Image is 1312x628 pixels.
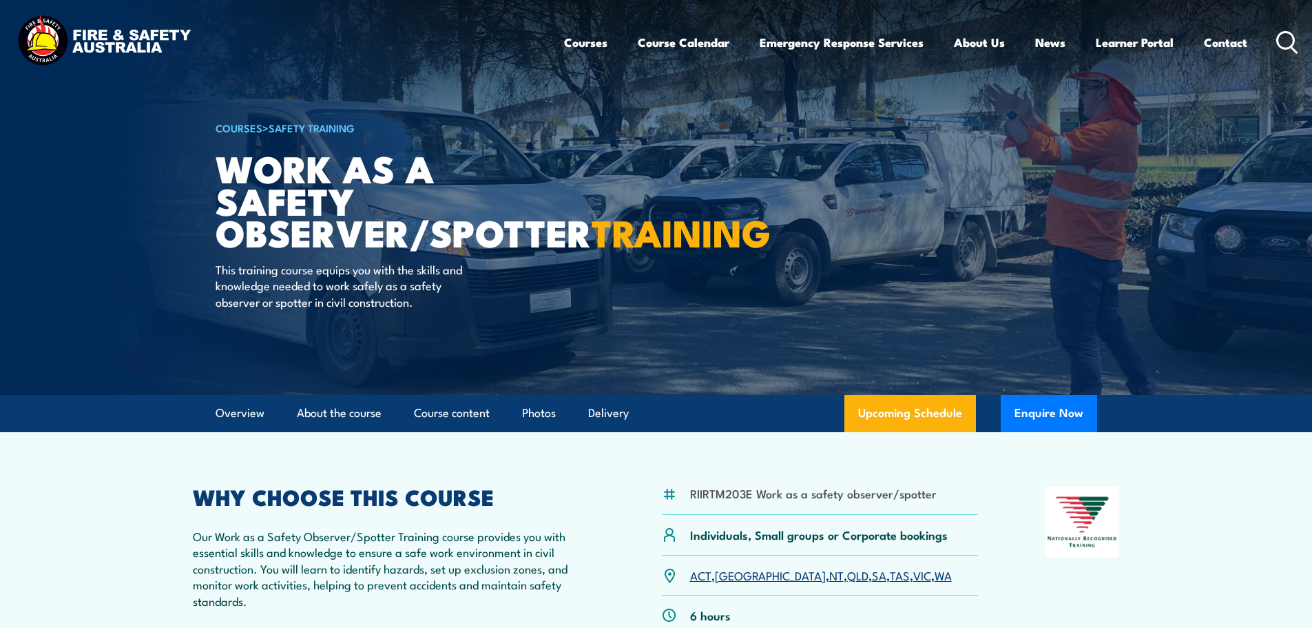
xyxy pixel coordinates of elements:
a: QLD [847,567,868,583]
a: WA [935,567,952,583]
p: , , , , , , , [690,567,952,583]
a: Upcoming Schedule [844,395,976,432]
a: News [1035,24,1065,61]
a: Delivery [588,395,629,432]
a: [GEOGRAPHIC_DATA] [715,567,826,583]
h6: > [216,119,556,136]
a: Safety Training [269,120,355,135]
a: SA [872,567,886,583]
p: Our Work as a Safety Observer/Spotter Training course provides you with essential skills and know... [193,528,595,609]
h2: WHY CHOOSE THIS COURSE [193,487,595,506]
a: VIC [913,567,931,583]
a: Courses [564,24,607,61]
img: Nationally Recognised Training logo. [1045,487,1120,557]
button: Enquire Now [1001,395,1097,432]
p: 6 hours [690,607,731,623]
a: Course Calendar [638,24,729,61]
a: Emergency Response Services [760,24,924,61]
li: RIIRTM203E Work as a safety observer/spotter [690,485,937,501]
a: Contact [1204,24,1247,61]
a: Photos [522,395,556,432]
a: NT [829,567,844,583]
p: This training course equips you with the skills and knowledge needed to work safely as a safety o... [216,261,467,310]
a: About Us [954,24,1005,61]
strong: TRAINING [592,203,771,260]
a: ACT [690,567,711,583]
a: COURSES [216,120,262,135]
a: Course content [414,395,490,432]
a: About the course [297,395,382,432]
a: Learner Portal [1096,24,1174,61]
h1: Work as a Safety Observer/Spotter [216,152,556,248]
a: Overview [216,395,264,432]
a: TAS [890,567,910,583]
p: Individuals, Small groups or Corporate bookings [690,527,948,543]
